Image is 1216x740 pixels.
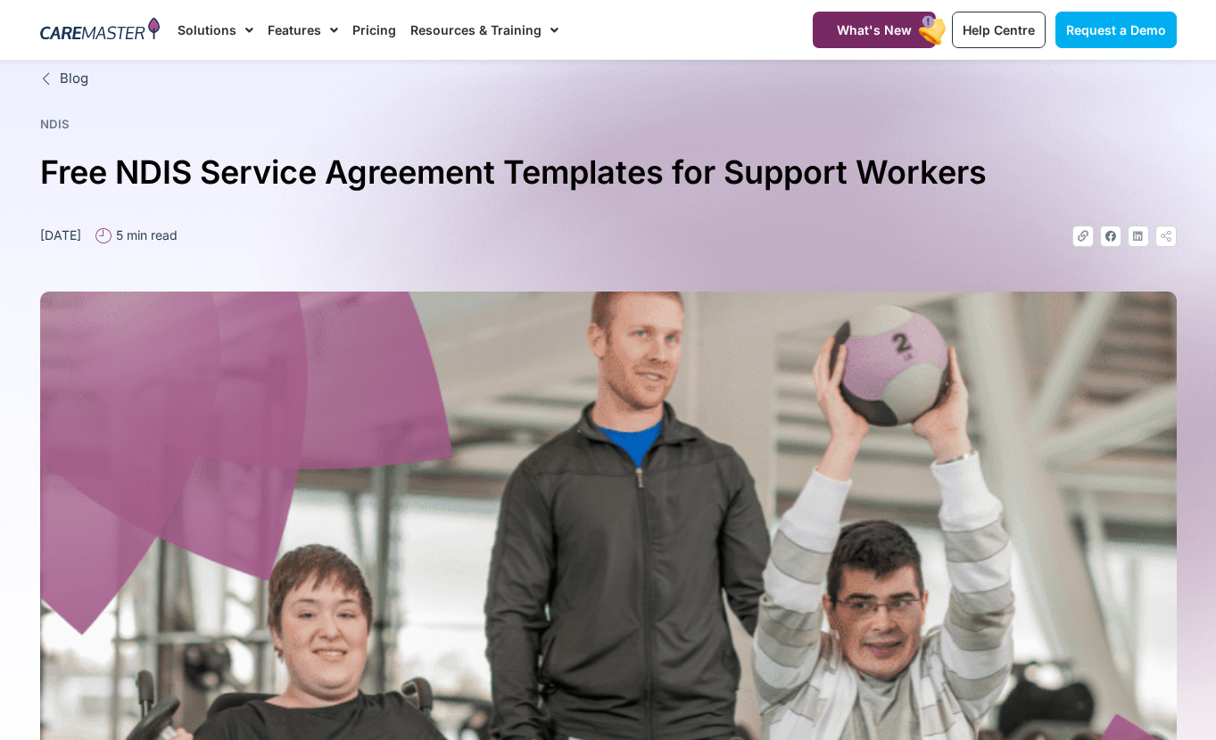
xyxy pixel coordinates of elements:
[40,227,81,243] time: [DATE]
[40,146,1177,199] h1: Free NDIS Service Agreement Templates for Support Workers
[837,22,912,37] span: What's New
[1055,12,1177,48] a: Request a Demo
[40,17,161,44] img: CareMaster Logo
[952,12,1046,48] a: Help Centre
[40,117,70,131] a: NDIS
[112,226,178,244] span: 5 min read
[55,69,88,89] span: Blog
[40,69,1177,89] a: Blog
[1066,22,1166,37] span: Request a Demo
[963,22,1035,37] span: Help Centre
[813,12,936,48] a: What's New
